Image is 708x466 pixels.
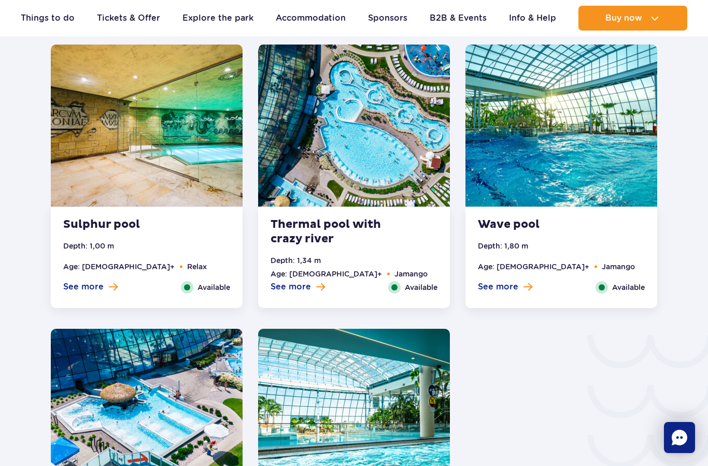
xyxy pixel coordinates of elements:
[368,6,407,31] a: Sponsors
[405,282,437,293] span: Available
[63,217,189,232] strong: Sulphur pool
[271,255,321,266] li: Depth: 1,34 m
[258,45,450,207] img: Thermal pool with crazy river
[664,422,695,453] div: Chat
[63,281,118,293] button: See more
[271,217,396,246] strong: Thermal pool with crazy river
[182,6,253,31] a: Explore the park
[271,268,382,280] li: Age: [DEMOGRAPHIC_DATA]+
[187,261,207,272] li: Relax
[63,281,104,293] span: See more
[465,45,657,207] img: Wave Pool
[394,268,428,280] li: Jamango
[63,240,114,252] li: Depth: 1,00 m
[51,45,243,207] img: Sulphur pool
[478,217,603,232] strong: Wave pool
[478,281,532,293] button: See more
[478,240,528,252] li: Depth: 1,80 m
[602,261,635,272] li: Jamango
[605,13,642,23] span: Buy now
[578,6,687,31] button: Buy now
[271,281,325,293] button: See more
[21,6,75,31] a: Things to do
[97,6,160,31] a: Tickets & Offer
[271,281,311,293] span: See more
[197,282,230,293] span: Available
[478,281,518,293] span: See more
[430,6,487,31] a: B2B & Events
[276,6,346,31] a: Accommodation
[478,261,589,272] li: Age: [DEMOGRAPHIC_DATA]+
[509,6,556,31] a: Info & Help
[63,261,175,272] li: Age: [DEMOGRAPHIC_DATA]+
[612,282,645,293] span: Available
